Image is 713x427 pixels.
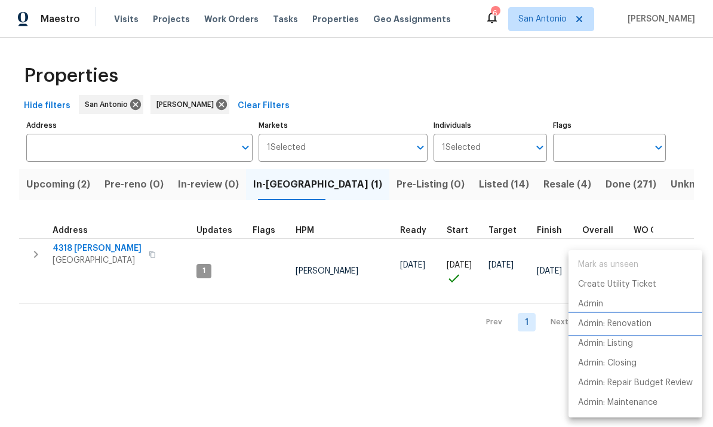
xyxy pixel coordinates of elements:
[578,377,693,389] p: Admin: Repair Budget Review
[578,278,656,291] p: Create Utility Ticket
[578,397,657,409] p: Admin: Maintenance
[578,318,651,330] p: Admin: Renovation
[578,298,603,311] p: Admin
[578,357,637,370] p: Admin: Closing
[578,337,633,350] p: Admin: Listing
